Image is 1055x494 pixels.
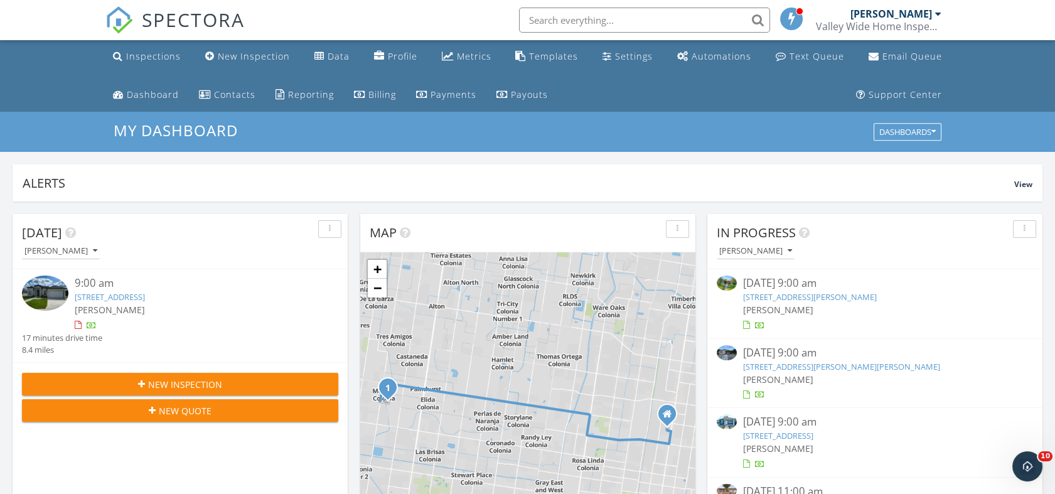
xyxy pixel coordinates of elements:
a: Metrics [437,45,496,68]
a: Templates [510,45,583,68]
a: Email Queue [864,45,947,68]
div: Contacts [214,89,255,100]
div: Payouts [511,89,548,100]
span: View [1014,179,1032,190]
iframe: Intercom live chat [1012,451,1042,481]
span: Map [370,224,397,241]
a: Text Queue [771,45,849,68]
div: Settings [615,50,653,62]
a: Payouts [491,83,553,107]
div: 4505 N 11th St, McAllen TX 78504 [667,414,675,421]
span: In Progress [717,224,796,241]
div: [PERSON_NAME] [719,247,792,255]
a: [DATE] 9:00 am [STREET_ADDRESS][PERSON_NAME] [PERSON_NAME] [717,276,1033,331]
a: Settings [597,45,658,68]
span: SPECTORA [142,6,245,33]
span: New Inspection [148,378,222,391]
div: Automations [692,50,751,62]
a: [STREET_ADDRESS][PERSON_NAME] [743,291,877,303]
div: [DATE] 9:00 am [743,414,1007,430]
button: New Quote [22,399,338,422]
div: 8.4 miles [22,344,102,356]
img: 9500203%2Fcover_photos%2FTkUJqC9FMLkL87bNmZQ8%2Fsmall.jpg [717,345,737,360]
img: 9493036%2Fcover_photos%2FyU2D3MOycEPJCntiNmNb%2Fsmall.jpg [717,276,737,291]
span: [PERSON_NAME] [743,304,813,316]
span: [PERSON_NAME] [743,443,813,454]
input: Search everything... [519,8,770,33]
div: 9:00 am [75,276,312,291]
div: Data [328,50,350,62]
div: New Inspection [218,50,290,62]
img: 9566398%2Fcover_photos%2FW8kSf5yeYDuM8QUWPODj%2Fsmall.jpg [22,276,68,311]
div: Billing [368,89,396,100]
span: [PERSON_NAME] [743,373,813,385]
a: Billing [349,83,401,107]
div: Email Queue [882,50,942,62]
a: Inspections [108,45,186,68]
a: [STREET_ADDRESS] [75,291,145,303]
a: Zoom in [368,260,387,279]
img: The Best Home Inspection Software - Spectora [105,6,133,34]
div: Payments [431,89,476,100]
div: 3806 Red Lantana St, Mission, TX 78573 [388,387,395,395]
a: Data [309,45,355,68]
div: Support Center [869,89,942,100]
a: Company Profile [369,45,422,68]
a: Dashboard [108,83,184,107]
button: New Inspection [22,373,338,395]
span: [DATE] [22,224,62,241]
span: New Quote [159,404,212,417]
button: [PERSON_NAME] [22,243,100,260]
button: [PERSON_NAME] [717,243,795,260]
div: Dashboard [127,89,179,100]
a: SPECTORA [105,17,245,43]
a: Automations (Basic) [672,45,756,68]
div: Metrics [457,50,491,62]
div: Dashboards [879,128,936,137]
span: [PERSON_NAME] [75,304,145,316]
a: Reporting [270,83,339,107]
a: [DATE] 9:00 am [STREET_ADDRESS] [PERSON_NAME] [717,414,1033,470]
div: 17 minutes drive time [22,332,102,344]
div: Valley Wide Home Inspections [816,20,941,33]
div: [DATE] 9:00 am [743,276,1007,291]
div: Reporting [288,89,334,100]
a: Support Center [851,83,947,107]
a: [DATE] 9:00 am [STREET_ADDRESS][PERSON_NAME][PERSON_NAME] [PERSON_NAME] [717,345,1033,401]
a: [STREET_ADDRESS][PERSON_NAME][PERSON_NAME] [743,361,940,372]
div: Inspections [126,50,181,62]
div: Templates [529,50,578,62]
div: [DATE] 9:00 am [743,345,1007,361]
i: 1 [385,384,390,393]
a: Zoom out [368,279,387,298]
span: My Dashboard [114,120,238,141]
button: Dashboards [874,124,941,141]
div: Profile [388,50,417,62]
span: 10 [1038,451,1052,461]
img: 9551300%2Fcover_photos%2FtffyYdcgZPEPfmT9OUMH%2Fsmall.jpg [717,414,737,429]
div: [PERSON_NAME] [24,247,97,255]
a: [STREET_ADDRESS] [743,430,813,441]
a: 9:00 am [STREET_ADDRESS] [PERSON_NAME] 17 minutes drive time 8.4 miles [22,276,338,356]
div: Alerts [23,175,1014,191]
a: Payments [411,83,481,107]
div: Text Queue [790,50,844,62]
a: New Inspection [200,45,295,68]
div: [PERSON_NAME] [850,8,932,20]
a: Contacts [194,83,260,107]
